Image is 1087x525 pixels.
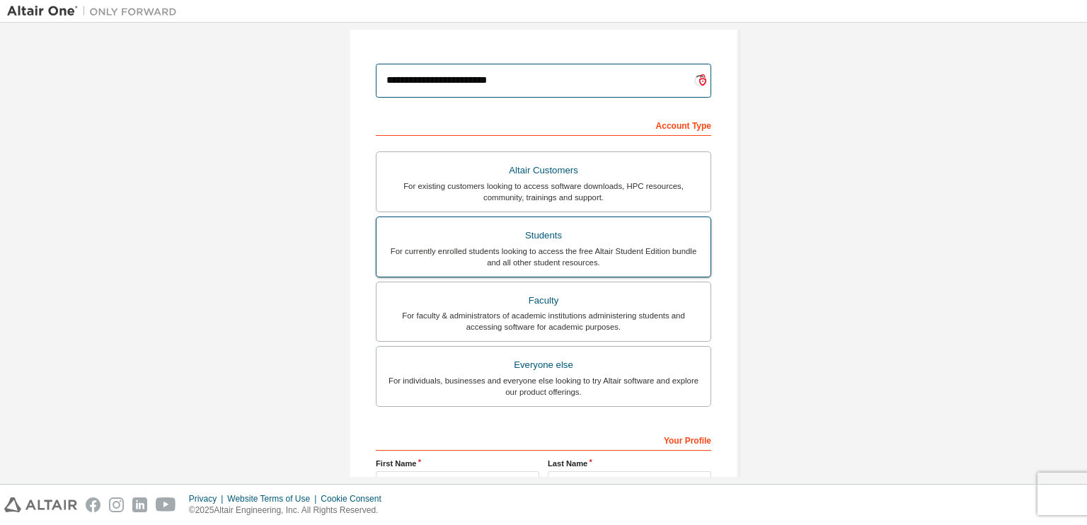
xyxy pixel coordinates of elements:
div: Faculty [385,291,702,311]
div: Account Type [376,113,711,136]
div: Cookie Consent [321,493,389,504]
div: For individuals, businesses and everyone else looking to try Altair software and explore our prod... [385,375,702,398]
img: instagram.svg [109,497,124,512]
img: facebook.svg [86,497,100,512]
img: youtube.svg [156,497,176,512]
div: Students [385,226,702,246]
div: Your Profile [376,428,711,451]
label: First Name [376,458,539,469]
div: For existing customers looking to access software downloads, HPC resources, community, trainings ... [385,180,702,203]
p: © 2025 Altair Engineering, Inc. All Rights Reserved. [189,504,390,517]
div: Altair Customers [385,161,702,180]
img: linkedin.svg [132,497,147,512]
div: For currently enrolled students looking to access the free Altair Student Edition bundle and all ... [385,246,702,268]
img: Altair One [7,4,184,18]
div: Everyone else [385,355,702,375]
div: Website Terms of Use [227,493,321,504]
div: For faculty & administrators of academic institutions administering students and accessing softwa... [385,310,702,333]
div: Privacy [189,493,227,504]
label: Last Name [548,458,711,469]
img: altair_logo.svg [4,497,77,512]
